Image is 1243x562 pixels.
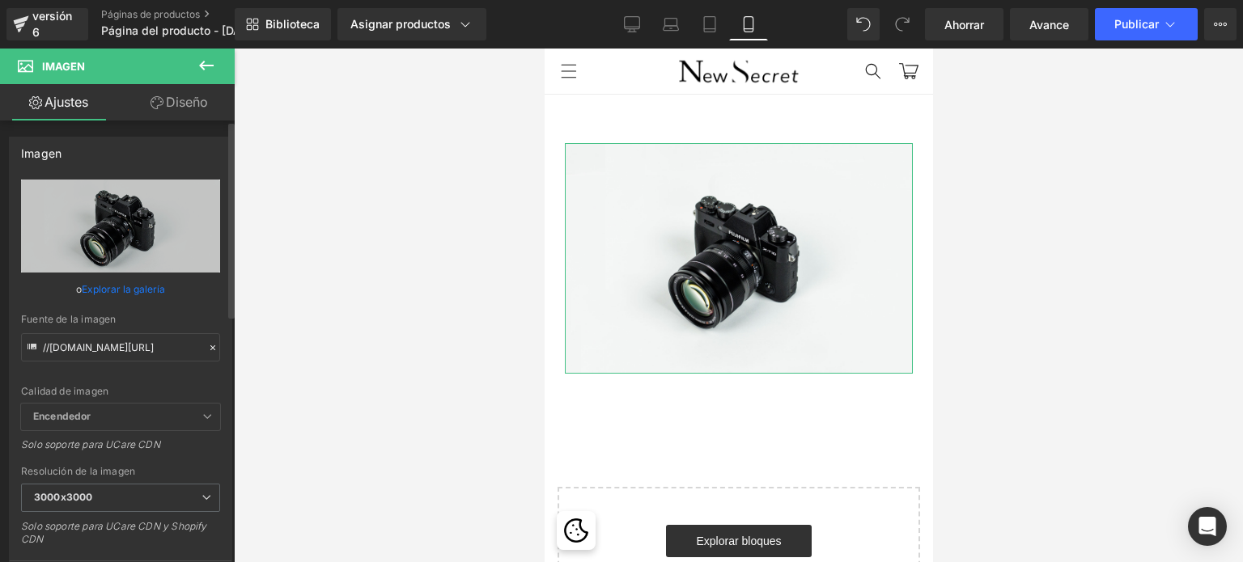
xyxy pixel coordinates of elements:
[17,468,45,497] button: Política de cookies
[613,8,651,40] a: De oficina
[151,486,236,499] font: Explorar bloques
[21,333,220,361] input: Enlace
[32,9,72,39] font: versión 6
[33,410,91,422] font: Encendedor
[166,94,208,110] font: Diseño
[944,18,984,32] font: Ahorrar
[21,465,135,477] font: Resolución de la imagen
[1029,18,1069,32] font: Avance
[1010,8,1088,40] a: Avance
[76,283,82,295] font: o
[21,313,116,325] font: Fuente de la imagen
[1204,8,1237,40] button: Más
[42,60,85,73] font: Imagen
[847,8,880,40] button: Deshacer
[82,283,165,295] font: Explorar la galería
[235,8,331,40] a: Nueva Biblioteca
[21,146,62,160] font: Imagen
[6,5,42,40] summary: Menú
[1188,507,1227,546] div: Abrir Intercom Messenger
[101,8,200,20] font: Páginas de productos
[6,8,88,40] a: versión 6
[21,438,160,450] font: Solo soporte para UCare CDN
[21,520,207,545] font: Solo soporte para UCare CDN y Shopify CDN
[19,470,44,494] img: Política de cookies
[651,8,690,40] a: Computadora portátil
[1095,8,1198,40] button: Publicar
[101,23,403,37] font: Página del producto - [DATE][PERSON_NAME] 09:55:46
[21,385,108,397] font: Calidad de imagen
[121,476,267,509] a: Explorar bloques
[121,84,238,120] a: Diseño
[1114,17,1159,31] font: Publicar
[101,8,287,21] a: Páginas de productos
[350,17,451,31] font: Asignar productos
[886,8,918,40] button: Rehacer
[134,8,255,38] img: Nuevo secreto
[729,8,768,40] a: Móvil
[45,94,88,110] font: Ajustes
[265,17,320,31] font: Biblioteca
[34,491,92,503] font: 3000x3000
[311,5,346,40] summary: Búsqueda
[12,463,51,501] div: Política de cookies
[690,8,729,40] a: Tableta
